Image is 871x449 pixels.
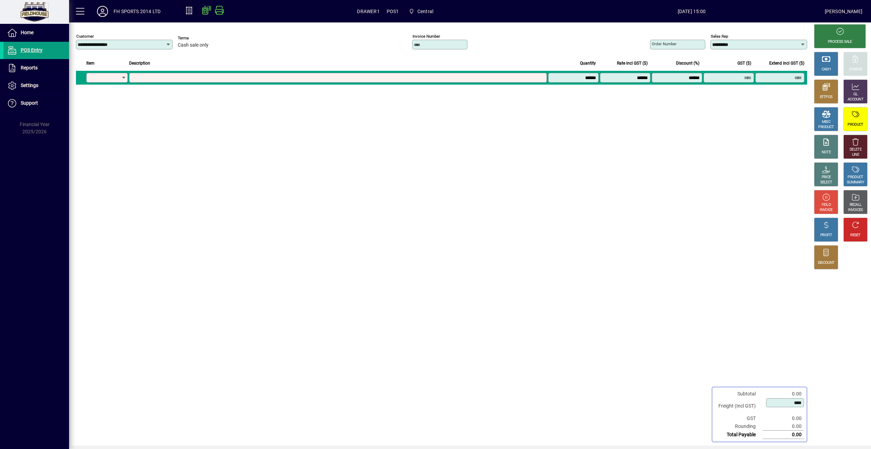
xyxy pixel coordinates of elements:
[129,59,150,67] span: Description
[21,30,33,35] span: Home
[652,41,677,46] mat-label: Order number
[820,208,832,213] div: INVOICE
[848,97,863,102] div: ACCOUNT
[848,122,863,127] div: PRODUCT
[847,180,864,185] div: SUMMARY
[21,83,38,88] span: Settings
[822,175,831,180] div: PRICE
[91,5,114,18] button: Profile
[3,59,69,77] a: Reports
[818,125,834,130] div: PRODUCT
[715,431,763,439] td: Total Payable
[850,202,862,208] div: RECALL
[769,59,804,67] span: Extend incl GST ($)
[715,390,763,398] td: Subtotal
[3,95,69,112] a: Support
[21,65,38,70] span: Reports
[178,36,219,40] span: Terms
[737,59,751,67] span: GST ($)
[715,414,763,422] td: GST
[357,6,379,17] span: DRAWER1
[413,34,440,39] mat-label: Invoice number
[852,152,859,157] div: LINE
[848,208,863,213] div: INVOICES
[850,233,861,238] div: RESET
[820,95,833,100] div: EFTPOS
[822,120,830,125] div: MISC
[853,92,858,97] div: GL
[763,422,804,431] td: 0.00
[86,59,95,67] span: Item
[763,431,804,439] td: 0.00
[763,390,804,398] td: 0.00
[822,202,831,208] div: HOLD
[849,67,862,72] div: CHARGE
[676,59,699,67] span: Discount (%)
[21,47,42,53] span: POS Entry
[114,6,161,17] div: FH SPORTS 2014 LTD
[617,59,648,67] span: Rate incl GST ($)
[763,414,804,422] td: 0.00
[850,147,861,152] div: DELETE
[820,180,832,185] div: SELECT
[417,6,433,17] span: Central
[3,24,69,41] a: Home
[825,6,862,17] div: [PERSON_NAME]
[559,6,825,17] span: [DATE] 15:00
[76,34,94,39] mat-label: Customer
[820,233,832,238] div: PROFIT
[848,175,863,180] div: PRODUCT
[818,260,834,266] div: DISCOUNT
[828,39,852,45] div: PROCESS SALE
[822,150,831,155] div: NOTE
[711,34,728,39] mat-label: Sales rep
[3,77,69,94] a: Settings
[580,59,596,67] span: Quantity
[406,5,436,18] span: Central
[715,398,763,414] td: Freight (Incl GST)
[21,100,38,106] span: Support
[387,6,399,17] span: POS1
[822,67,831,72] div: CASH
[715,422,763,431] td: Rounding
[178,42,209,48] span: Cash sale only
